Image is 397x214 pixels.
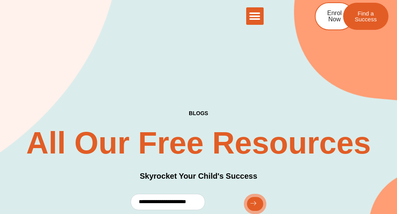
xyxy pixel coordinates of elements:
p: BLOGS [189,110,208,116]
span: Skyrocket Your Child's Success [140,172,257,180]
span: Enrol Now [327,10,342,22]
button: submit [244,194,266,214]
input: email [131,194,205,210]
a: Find a Success [343,3,388,30]
h2: All Our Free Resources​ [26,128,371,159]
span: Find a Success [355,10,377,22]
a: Enrol Now [315,2,354,30]
div: Menu Toggle [246,7,264,25]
